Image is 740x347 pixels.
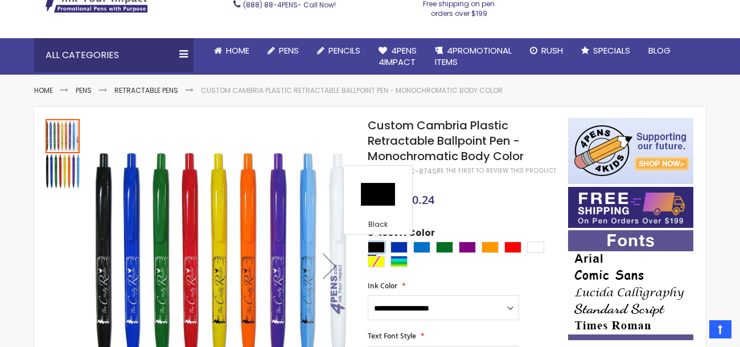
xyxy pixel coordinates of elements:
img: 4pens 4 kids [568,118,693,184]
span: Blog [648,44,671,56]
a: Pens [76,85,92,95]
span: Rush [541,44,563,56]
img: Custom Cambria Plastic Retractable Ballpoint Pen - Monochromatic Body Color [46,154,80,189]
div: Black [368,242,385,253]
span: Pencils [328,44,360,56]
a: Home [34,85,53,95]
img: Free shipping on orders over $199 [568,187,693,228]
a: Pens [258,38,308,63]
span: Ink Color [368,281,397,291]
div: Custom Cambria Plastic Retractable Ballpoint Pen - Monochromatic Body Color [46,153,80,189]
div: Assorted [390,256,408,267]
a: Top [709,320,731,338]
a: Rush [521,38,572,63]
span: Custom Cambria Plastic Retractable Ballpoint Pen - Monochromatic Body Color [368,117,524,164]
div: Black [347,220,409,231]
span: Specials [593,44,630,56]
div: Blue [390,242,408,253]
div: Custom Cambria Plastic Retractable Ballpoint Pen - Monochromatic Body Color [46,118,81,153]
a: Pencils [308,38,369,63]
span: 4PROMOTIONAL ITEMS [435,44,512,68]
a: Be the first to review this product [437,166,556,175]
div: Purple [459,242,476,253]
div: Orange [482,242,499,253]
span: 4Pens 4impact [379,44,417,68]
div: Blue Light [413,242,430,253]
span: Home [226,44,249,56]
span: Text Font Style [368,331,416,341]
div: 4PHPC-874S [393,167,437,176]
div: Red [504,242,521,253]
a: Blog [639,38,680,63]
div: White [527,242,544,253]
span: Pens [279,44,299,56]
span: $0.24 [406,192,434,207]
a: Home [205,38,258,63]
div: All Categories [34,38,194,72]
a: Retractable Pens [114,85,178,95]
div: Green [436,242,453,253]
img: font-personalization-examples [568,230,693,340]
a: 4Pens4impact [369,38,426,75]
a: Specials [572,38,639,63]
a: 4PROMOTIONALITEMS [426,38,521,75]
li: Custom Cambria Plastic Retractable Ballpoint Pen - Monochromatic Body Color [201,86,503,95]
